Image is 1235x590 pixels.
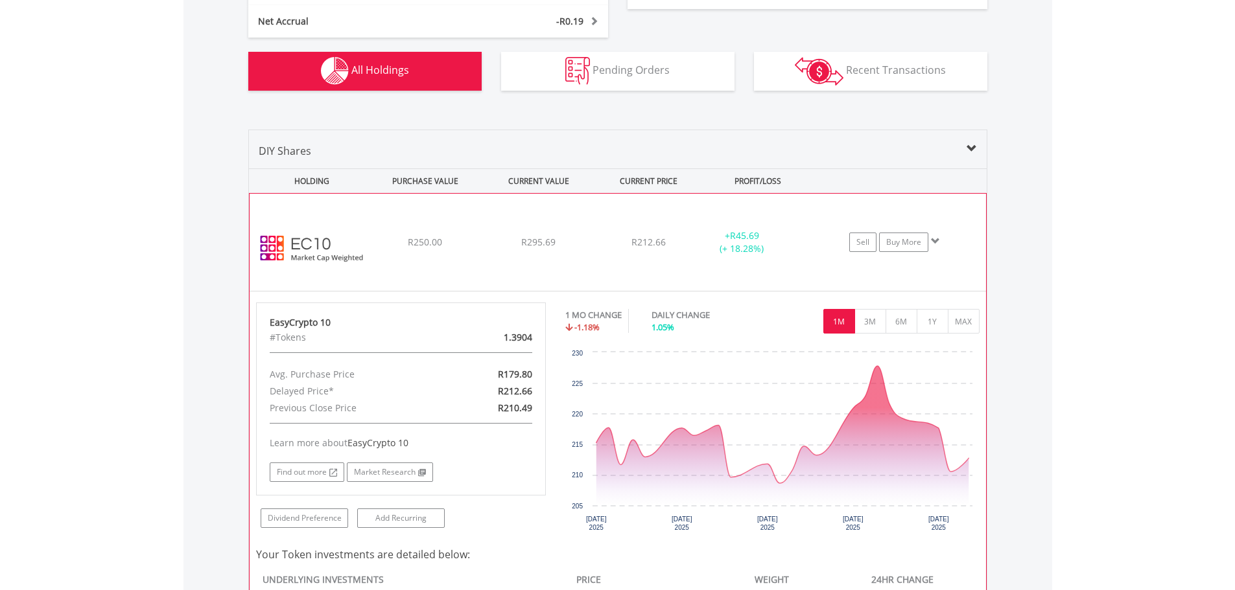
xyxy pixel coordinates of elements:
[270,462,344,482] a: Find out more
[565,346,979,540] svg: Interactive chart
[593,63,670,77] span: Pending Orders
[347,462,433,482] a: Market Research
[408,236,442,248] span: R250.00
[256,210,368,288] img: EC10.EC.EC10.png
[703,169,814,193] div: PROFIT/LOSS
[854,309,886,334] button: 3M
[795,57,843,85] img: transactions-zar-wht.png
[693,229,790,255] div: + (+ 18.28%)
[572,411,583,418] text: 220
[572,350,583,357] text: 230
[347,437,408,449] span: EasyCrypto 10
[351,63,409,77] span: All Holdings
[501,52,735,91] button: Pending Orders
[928,516,949,531] text: [DATE] 2025
[565,309,622,321] div: 1 MO CHANGE
[917,309,948,334] button: 1Y
[498,368,532,380] span: R179.80
[823,309,855,334] button: 1M
[260,366,448,383] div: Avg. Purchase Price
[574,321,600,333] span: -1.18%
[849,233,876,252] a: Sell
[261,508,348,528] a: Dividend Preference
[370,169,481,193] div: PURCHASE VALUE
[260,329,448,346] div: #Tokens
[652,309,755,321] div: DAILY CHANGE
[521,236,556,248] span: R295.69
[846,63,946,77] span: Recent Transactions
[484,169,594,193] div: CURRENT VALUE
[572,503,583,510] text: 205
[260,400,448,416] div: Previous Close Price
[448,329,542,346] div: 1.3904
[259,144,311,158] span: DIY Shares
[572,471,583,479] text: 210
[843,516,864,531] text: [DATE] 2025
[886,309,917,334] button: 6M
[498,385,532,397] span: R212.66
[270,316,533,329] div: EasyCrypto 10
[256,547,980,562] h4: Your Token investments are detailed below:
[248,15,458,28] div: Net Accrual
[757,516,778,531] text: [DATE] 2025
[754,52,987,91] button: Recent Transactions
[572,380,583,387] text: 225
[498,402,532,414] span: R210.49
[565,346,980,540] div: Chart. Highcharts interactive chart.
[652,321,674,333] span: 1.05%
[586,516,607,531] text: [DATE] 2025
[250,169,368,193] div: HOLDING
[948,309,980,334] button: MAX
[321,57,349,85] img: holdings-wht.png
[357,508,445,528] a: Add Recurring
[556,15,583,27] span: -R0.19
[879,233,928,252] a: Buy More
[631,236,666,248] span: R212.66
[248,52,482,91] button: All Holdings
[572,441,583,448] text: 215
[730,229,759,242] span: R45.69
[260,383,448,400] div: Delayed Price*
[270,437,533,449] div: Learn more about
[672,516,692,531] text: [DATE] 2025
[565,57,590,85] img: pending_instructions-wht.png
[596,169,700,193] div: CURRENT PRICE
